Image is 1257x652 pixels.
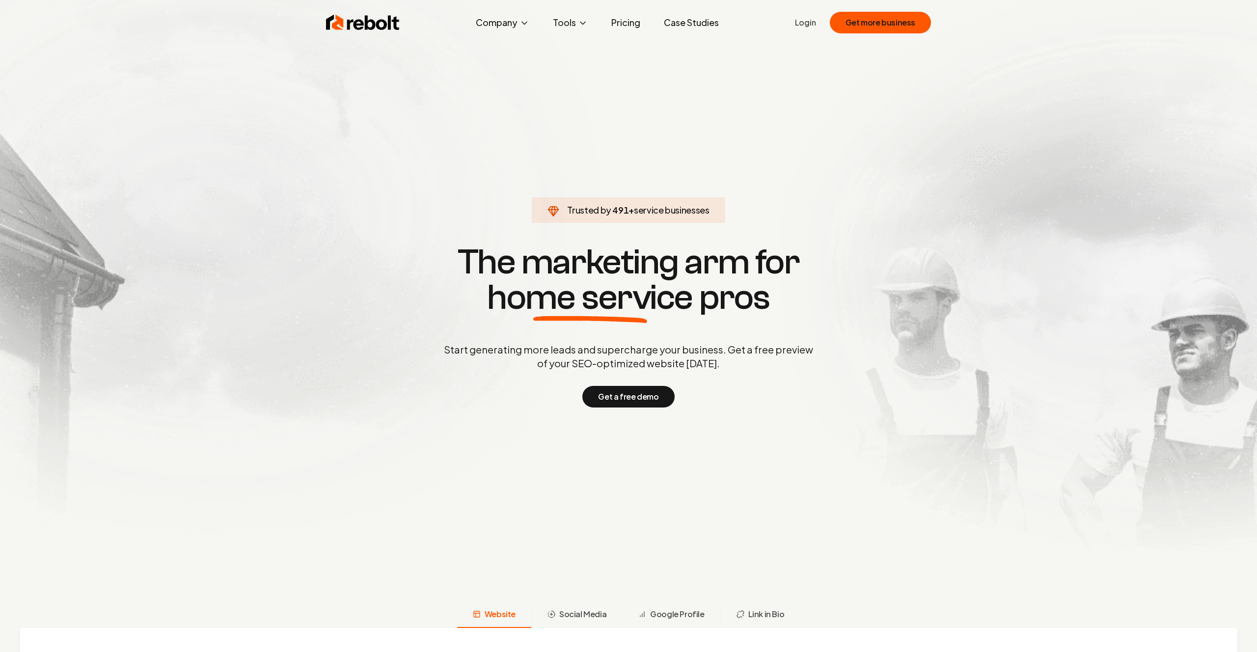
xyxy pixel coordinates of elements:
[612,203,628,217] span: 491
[650,608,704,620] span: Google Profile
[582,386,674,407] button: Get a free demo
[393,244,864,315] h1: The marketing arm for pros
[442,343,815,370] p: Start generating more leads and supercharge your business. Get a free preview of your SEO-optimiz...
[720,602,800,628] button: Link in Bio
[487,280,693,315] span: home service
[559,608,606,620] span: Social Media
[531,602,622,628] button: Social Media
[485,608,516,620] span: Website
[622,602,720,628] button: Google Profile
[468,13,537,32] button: Company
[603,13,648,32] a: Pricing
[567,204,611,216] span: Trusted by
[795,17,816,28] a: Login
[628,204,634,216] span: +
[748,608,785,620] span: Link in Bio
[457,602,531,628] button: Website
[634,204,710,216] span: service businesses
[656,13,727,32] a: Case Studies
[830,12,931,33] button: Get more business
[326,13,400,32] img: Rebolt Logo
[545,13,596,32] button: Tools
